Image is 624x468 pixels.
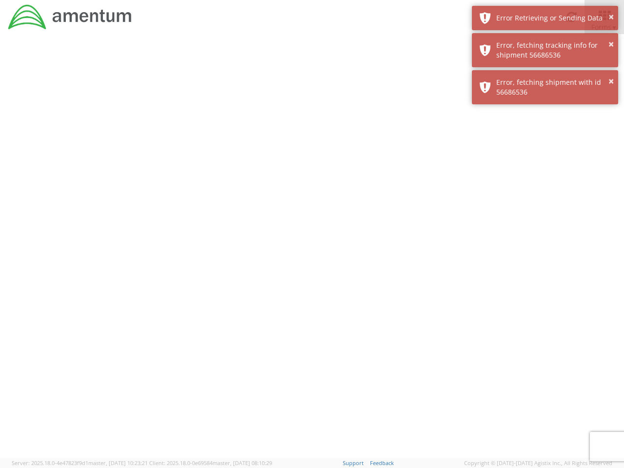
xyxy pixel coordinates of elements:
span: Client: 2025.18.0-0e69584 [149,459,272,467]
button: × [608,10,614,24]
img: dyn-intl-logo-049831509241104b2a82.png [7,3,133,31]
button: × [608,38,614,52]
span: Copyright © [DATE]-[DATE] Agistix Inc., All Rights Reserved [464,459,612,467]
div: Error, fetching tracking info for shipment 56686536 [496,40,611,60]
span: master, [DATE] 08:10:29 [213,459,272,467]
span: Server: 2025.18.0-4e47823f9d1 [12,459,148,467]
div: Error Retrieving or Sending Data [496,13,611,23]
button: × [608,75,614,89]
span: master, [DATE] 10:23:21 [88,459,148,467]
a: Support [343,459,364,467]
a: Feedback [370,459,394,467]
div: Error, fetching shipment with id 56686536 [496,78,611,97]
